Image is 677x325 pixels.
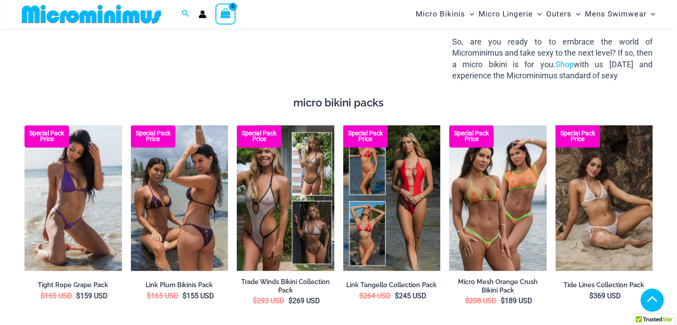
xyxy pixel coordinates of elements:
span: $ [359,291,363,300]
span: $ [288,296,292,305]
bdi: 159 USD [76,291,108,300]
a: OutersMenu ToggleMenu Toggle [544,3,583,25]
b: Special Pack Price [555,130,600,142]
img: MM SHOP LOGO FLAT [18,4,165,24]
span: $ [147,291,151,300]
bdi: 189 USD [501,296,532,305]
img: Collection Pack [343,125,441,271]
b: Special Pack Price [237,130,281,142]
b: Special Pack Price [131,130,175,142]
bdi: 269 USD [288,296,320,305]
bdi: 165 USD [41,291,72,300]
a: Bikini Pack Orange Micro Mesh Orange Crush 312 Tri Top 456 Micro 02Micro Mesh Orange Crush 312 Tr... [449,125,547,271]
a: Tight Rope Grape Pack [24,280,122,289]
span: $ [501,296,505,305]
span: Menu Toggle [646,3,655,25]
span: $ [41,291,45,300]
b: Special Pack Price [24,130,69,142]
a: Tide Lines White 308 Tri Top 470 Thong 07 Tide Lines Black 308 Tri Top 480 Micro 01Tide Lines Bla... [555,125,653,271]
a: Collection Pack (1) Trade Winds IvoryInk 317 Top 469 Thong 11Trade Winds IvoryInk 317 Top 469 Tho... [237,125,334,271]
span: Micro Lingerie [478,3,533,25]
a: Bikini Pack Plum Link Plum 3070 Tri Top 4580 Micro 04Link Plum 3070 Tri Top 4580 Micro 04 [131,125,228,271]
a: Link Tangello Collection Pack [343,280,441,289]
bdi: 165 USD [147,291,178,300]
a: Link Plum Bikinis Pack [131,280,228,289]
a: Shop [555,60,574,69]
a: View Shopping Cart, empty [215,4,236,24]
bdi: 293 USD [253,296,284,305]
h4: micro bikini packs [24,97,653,110]
a: Trade Winds Bikini Collection Pack [237,277,334,294]
span: Menu Toggle [465,3,474,25]
img: Tight Rope Grape 319 Tri Top 4212 Micro Bottom 02 [24,125,122,271]
a: Account icon link [199,10,207,18]
img: Bikini Pack Orange [449,125,547,271]
span: $ [182,291,186,300]
span: Mens Swimwear [585,3,646,25]
bdi: 369 USD [589,291,621,300]
img: Tide Lines White 308 Tri Top 470 Thong 07 [555,125,653,271]
span: Menu Toggle [533,3,542,25]
a: Mens SwimwearMenu ToggleMenu Toggle [583,3,657,25]
b: Special Pack Price [449,130,494,142]
span: $ [589,291,593,300]
img: Collection Pack (1) [237,125,334,271]
span: $ [465,296,469,305]
span: Menu Toggle [572,3,580,25]
span: $ [395,291,399,300]
b: Special Pack Price [343,130,388,142]
bdi: 208 USD [465,296,497,305]
a: Micro BikinisMenu ToggleMenu Toggle [413,3,476,25]
a: Micro Mesh Orange Crush Bikini Pack [449,277,547,294]
a: Tide Lines Collection Pack [555,280,653,289]
nav: Site Navigation [412,1,659,27]
bdi: 264 USD [359,291,391,300]
span: Micro Bikinis [416,3,465,25]
bdi: 155 USD [182,291,214,300]
p: So, are you ready to to embrace the world of Microminimus and take sexy to the next level? If so,... [452,36,653,81]
span: $ [76,291,80,300]
bdi: 245 USD [395,291,426,300]
a: Collection Pack Collection Pack BCollection Pack B [343,125,441,271]
a: Micro LingerieMenu ToggleMenu Toggle [476,3,544,25]
span: Outers [546,3,572,25]
span: $ [253,296,257,305]
a: Search icon link [182,8,190,20]
a: Tight Rope Grape 319 Tri Top 4212 Micro Bottom 02 Tight Rope Grape 319 Tri Top 4212 Micro Bottom ... [24,125,122,271]
img: Bikini Pack Plum [131,125,228,271]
